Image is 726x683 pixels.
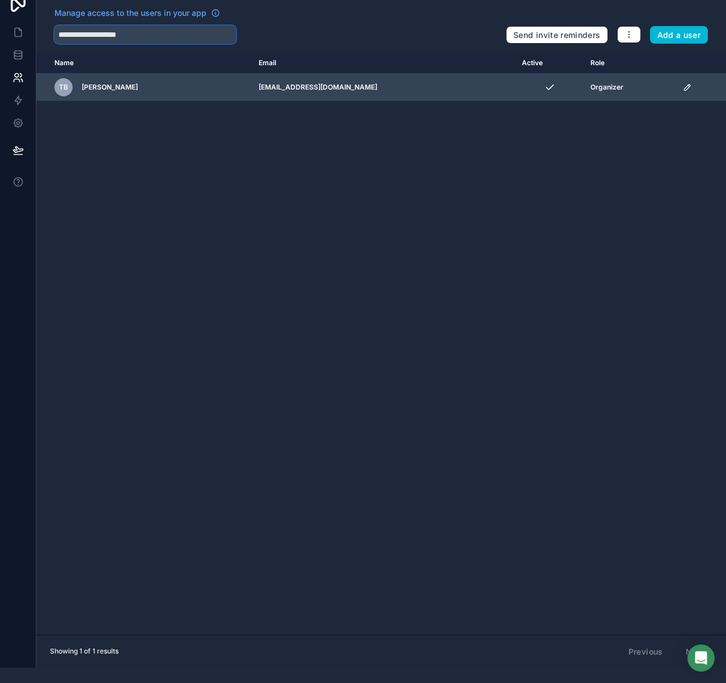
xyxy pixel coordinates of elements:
[515,53,584,74] th: Active
[54,7,206,19] span: Manage access to the users in your app
[687,644,715,672] div: Open Intercom Messenger
[506,26,607,44] button: Send invite reminders
[252,74,515,101] td: [EMAIL_ADDRESS][DOMAIN_NAME]
[36,53,726,635] div: scrollable content
[252,53,515,74] th: Email
[590,83,623,92] span: Organizer
[54,7,220,19] a: Manage access to the users in your app
[82,83,138,92] span: [PERSON_NAME]
[59,83,68,92] span: TB
[650,26,708,44] button: Add a user
[36,53,252,74] th: Name
[584,53,676,74] th: Role
[50,647,119,656] span: Showing 1 of 1 results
